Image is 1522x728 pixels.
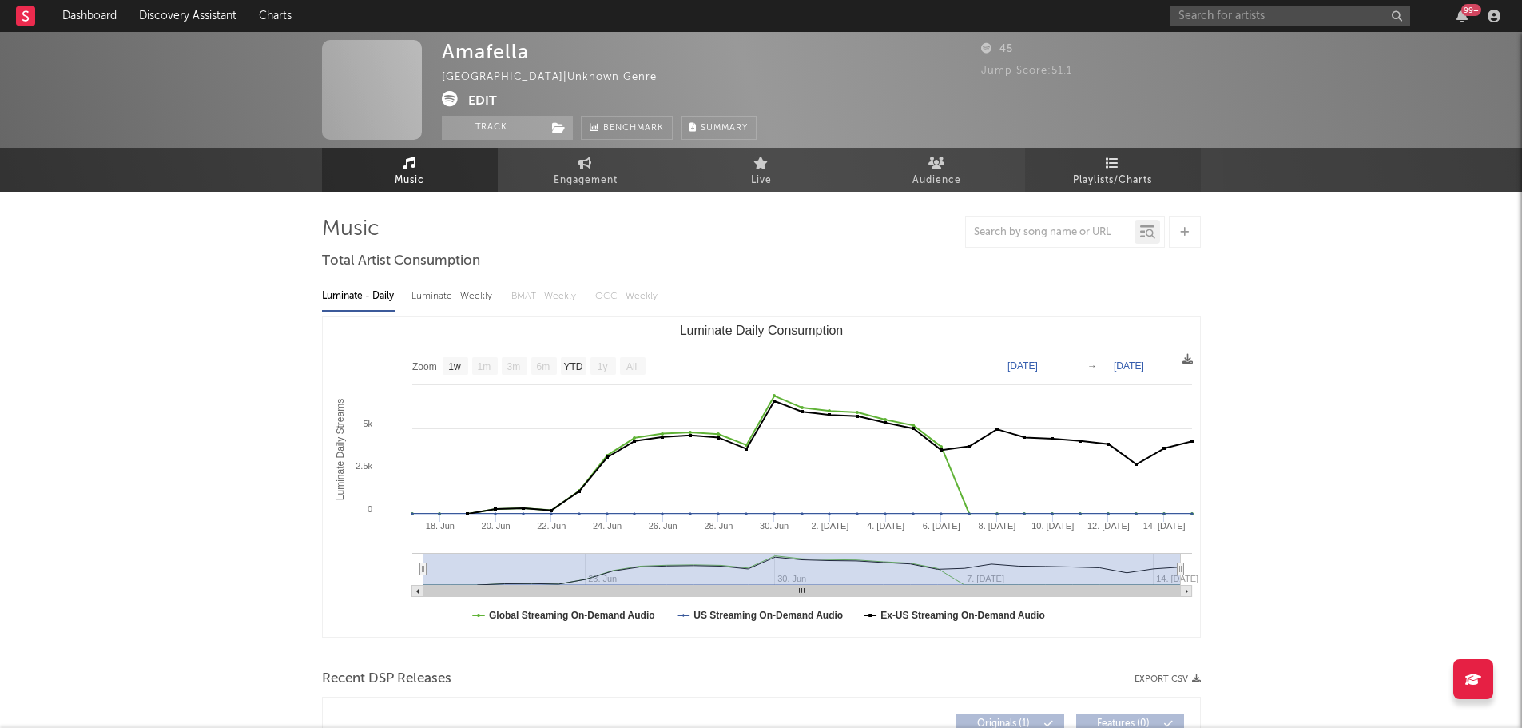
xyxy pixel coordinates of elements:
[554,171,618,190] span: Engagement
[442,116,542,140] button: Track
[679,324,843,337] text: Luminate Daily Consumption
[1087,360,1097,372] text: →
[592,521,621,531] text: 24. Jun
[603,119,664,138] span: Benchmark
[334,399,345,500] text: Luminate Daily Streams
[966,226,1135,239] input: Search by song name or URL
[648,521,677,531] text: 26. Jun
[322,670,451,689] span: Recent DSP Releases
[849,148,1025,192] a: Audience
[442,68,675,87] div: [GEOGRAPHIC_DATA] | Unknown Genre
[1087,521,1129,531] text: 12. [DATE]
[626,361,636,372] text: All
[1142,521,1185,531] text: 14. [DATE]
[978,521,1015,531] text: 8. [DATE]
[356,461,372,471] text: 2.5k
[981,44,1013,54] span: 45
[468,91,497,111] button: Edit
[507,361,520,372] text: 3m
[489,610,655,621] text: Global Streaming On-Demand Audio
[498,148,674,192] a: Engagement
[704,521,733,531] text: 28. Jun
[1007,360,1038,372] text: [DATE]
[395,171,424,190] span: Music
[363,419,372,428] text: 5k
[1073,171,1152,190] span: Playlists/Charts
[811,521,848,531] text: 2. [DATE]
[912,171,961,190] span: Audience
[701,124,748,133] span: Summary
[1114,360,1144,372] text: [DATE]
[563,361,582,372] text: YTD
[922,521,960,531] text: 6. [DATE]
[760,521,789,531] text: 30. Jun
[1135,674,1201,684] button: Export CSV
[867,521,904,531] text: 4. [DATE]
[481,521,510,531] text: 20. Jun
[693,610,843,621] text: US Streaming On-Demand Audio
[581,116,673,140] a: Benchmark
[412,361,437,372] text: Zoom
[477,361,491,372] text: 1m
[1025,148,1201,192] a: Playlists/Charts
[322,148,498,192] a: Music
[367,504,372,514] text: 0
[751,171,772,190] span: Live
[1461,4,1481,16] div: 99 +
[322,283,395,310] div: Luminate - Daily
[411,283,495,310] div: Luminate - Weekly
[442,40,529,63] div: Amafella
[597,361,607,372] text: 1y
[1456,10,1468,22] button: 99+
[425,521,454,531] text: 18. Jun
[674,148,849,192] a: Live
[322,252,480,271] span: Total Artist Consumption
[536,361,550,372] text: 6m
[1031,521,1074,531] text: 10. [DATE]
[448,361,461,372] text: 1w
[981,66,1072,76] span: Jump Score: 51.1
[681,116,757,140] button: Summary
[537,521,566,531] text: 22. Jun
[1170,6,1410,26] input: Search for artists
[323,317,1200,637] svg: Luminate Daily Consumption
[1156,574,1198,583] text: 14. [DATE]
[880,610,1045,621] text: Ex-US Streaming On-Demand Audio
